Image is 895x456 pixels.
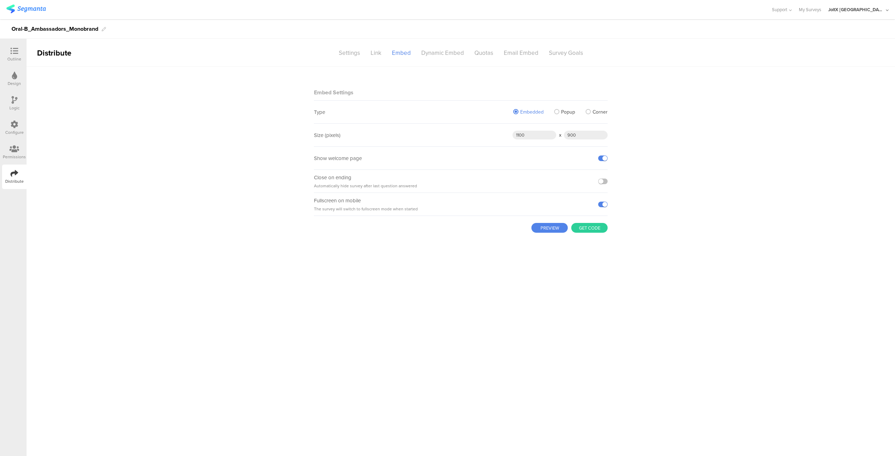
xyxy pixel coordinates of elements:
div: Embed [387,47,416,59]
div: Quotas [469,47,499,59]
span: Support [772,6,787,13]
div: JoltX [GEOGRAPHIC_DATA] [828,6,884,13]
sg-field-title: Fullscreen on mobile [314,197,361,204]
sg-field-title: Show welcome page [314,154,362,162]
button: Get code [571,223,608,233]
div: Survey Goals [544,47,588,59]
sg-embed-config: Embed Settings [314,82,608,216]
div: Distribute [5,178,24,184]
span: Popup [561,108,575,116]
div: x [556,131,564,139]
sg-field-subtitle: Automatically hide survey after last question answered [314,183,417,189]
sg-field-title: Size (pixels) [314,131,341,139]
sg-field-title: Type [314,108,325,116]
div: Logic [9,105,20,111]
sg-field-title: Close on ending [314,174,351,181]
div: Design [8,80,21,87]
div: Dynamic Embed [416,47,469,59]
img: segmanta logo [6,5,46,13]
span: Corner [593,108,608,116]
button: PREVIEW [531,223,568,233]
div: Settings [334,47,365,59]
sg-field-subtitle: The survey will switch to fullscreen mode when started [314,206,418,212]
div: Link [365,47,387,59]
sg-block-title: Embed Settings [314,88,353,96]
div: Outline [7,56,21,62]
a: PREVIEW [531,223,571,233]
div: Configure [5,129,24,136]
span: Embedded [520,108,544,116]
div: Permissions [3,154,26,160]
div: Oral-B_Ambassadors_Monobrand [12,23,98,35]
div: Distribute [27,47,107,59]
div: Email Embed [499,47,544,59]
